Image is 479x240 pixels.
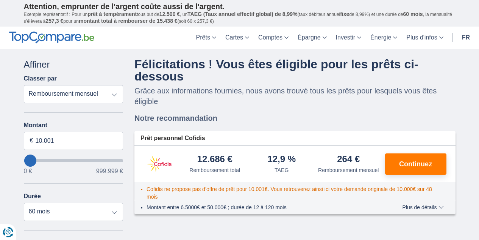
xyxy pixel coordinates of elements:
span: Plus de détails [402,205,443,210]
div: 264 € [337,155,360,165]
div: Remboursement total [189,166,240,174]
div: Remboursement mensuel [318,166,379,174]
div: TAEG [275,166,289,174]
div: Affiner [24,58,123,71]
img: TopCompare [9,32,94,44]
p: Grâce aux informations fournies, nous avons trouvé tous les prêts pour lesquels vous êtes éligible [134,85,456,107]
label: Classer par [24,75,57,82]
span: prêt à tempérament [87,11,137,17]
label: Durée [24,193,41,200]
a: Énergie [366,27,402,49]
img: pret personnel Cofidis [140,155,178,174]
button: Plus de détails [396,204,449,210]
span: 12.500 € [159,11,180,17]
span: € [30,136,33,145]
a: Cartes [221,27,254,49]
span: TAEG (Taux annuel effectif global) de 8,99% [187,11,297,17]
h4: Félicitations ! Vous êtes éligible pour les prêts ci-dessous [134,58,456,82]
a: Épargne [293,27,331,49]
span: 60 mois [403,11,423,17]
div: 12,9 % [267,155,296,165]
li: Montant entre 6.5000€ et 50.000€ ; durée de 12 à 120 mois [147,204,380,211]
button: Continuez [385,153,446,175]
span: Prêt personnel Cofidis [140,134,205,143]
label: Montant [24,122,123,129]
a: Comptes [254,27,293,49]
a: fr [457,27,474,49]
span: fixe [340,11,349,17]
li: Cofidis ne propose pas d’offre de prêt pour 10.001€. Vous retrouverez ainsi ici votre demande ori... [147,185,443,201]
span: 257,3 € [46,18,64,24]
p: Attention, emprunter de l'argent coûte aussi de l'argent. [24,2,456,11]
a: Investir [331,27,366,49]
span: 999.999 € [96,168,123,174]
a: Plus d'infos [402,27,448,49]
span: Continuez [399,161,432,167]
p: Exemple représentatif : Pour un tous but de , un (taux débiteur annuel de 8,99%) et une durée de ... [24,11,456,25]
span: montant total à rembourser de 15.438 € [79,18,178,24]
input: wantToBorrow [24,159,123,162]
a: Prêts [192,27,221,49]
div: 12.686 € [197,155,232,165]
span: 0 € [24,168,32,174]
